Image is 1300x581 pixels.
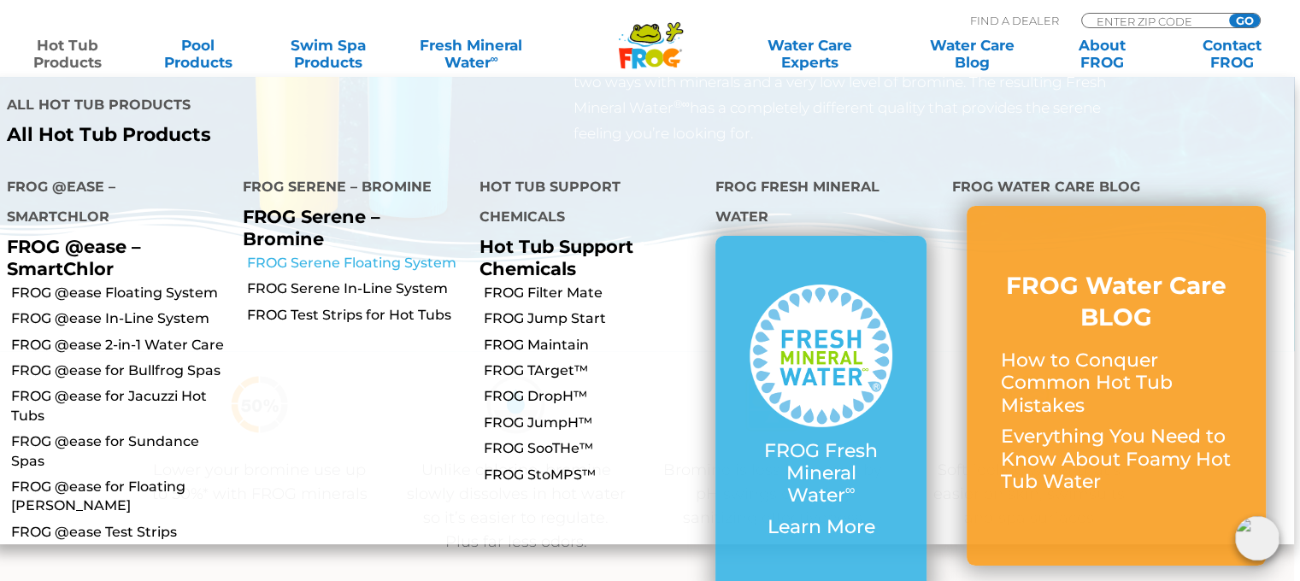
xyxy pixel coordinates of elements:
h4: All Hot Tub Products [7,90,631,124]
a: FROG @ease for Floating [PERSON_NAME] [11,478,231,516]
h3: FROG Water Care BLOG [1001,270,1232,332]
a: FROG DropH™ [484,387,703,406]
sup: ∞ [845,481,856,498]
a: PoolProducts [147,37,248,71]
a: FROG @ease Test Strips [11,523,231,542]
p: FROG Fresh Mineral Water [750,440,892,508]
a: FROG Filter Mate [484,284,703,302]
h4: FROG @ease – SmartChlor [7,172,218,236]
a: FROG @ease for Bullfrog Spas [11,361,231,380]
a: FROG @ease for Sundance Spas [11,432,231,471]
a: FROG @ease for Jacuzzi Hot Tubs [11,387,231,425]
a: FROG Test Strips for Hot Tubs [247,306,467,325]
p: Find A Dealer [970,13,1059,28]
a: Hot Tub Support Chemicals [479,236,633,279]
a: FROG Serene In-Line System [247,279,467,298]
h4: FROG Water Care Blog [952,172,1281,206]
a: FROG @ease Floating System [11,284,231,302]
a: ContactFROG [1182,37,1283,71]
a: FROG TArget™ [484,361,703,380]
input: GO [1229,14,1260,27]
img: openIcon [1235,516,1279,560]
a: Water CareExperts [727,37,892,71]
a: Fresh MineralWater∞ [408,37,534,71]
a: FROG JumpH™ [484,414,703,432]
input: Zip Code Form [1095,14,1210,28]
a: FROG Serene Floating System [247,254,467,273]
a: FROG Maintain [484,336,703,355]
p: Learn More [750,516,892,538]
sup: ∞ [490,52,497,65]
h4: FROG Fresh Mineral Water [715,172,926,236]
a: All Hot Tub Products [7,124,631,146]
a: FROG @ease 2-in-1 Water Care [11,336,231,355]
a: FROG SooTHe™ [484,439,703,458]
a: FROG Fresh Mineral Water∞ Learn More [750,285,892,547]
a: FROG Water Care BLOG How to Conquer Common Hot Tub Mistakes Everything You Need to Know About Foa... [1001,270,1232,502]
a: AboutFROG [1051,37,1152,71]
p: Everything You Need to Know About Foamy Hot Tub Water [1001,425,1232,493]
h4: FROG Serene – Bromine [243,172,454,206]
h4: Hot Tub Support Chemicals [479,172,691,236]
a: Water CareBlog [921,37,1022,71]
a: FROG @ease In-Line System [11,309,231,328]
a: Hot TubProducts [17,37,118,71]
a: FROG StoMPS™ [484,466,703,484]
p: FROG Serene – Bromine [243,206,454,249]
a: FROG Jump Start [484,309,703,328]
p: FROG @ease – SmartChlor [7,236,218,279]
a: Swim SpaProducts [278,37,379,71]
p: How to Conquer Common Hot Tub Mistakes [1001,349,1232,417]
